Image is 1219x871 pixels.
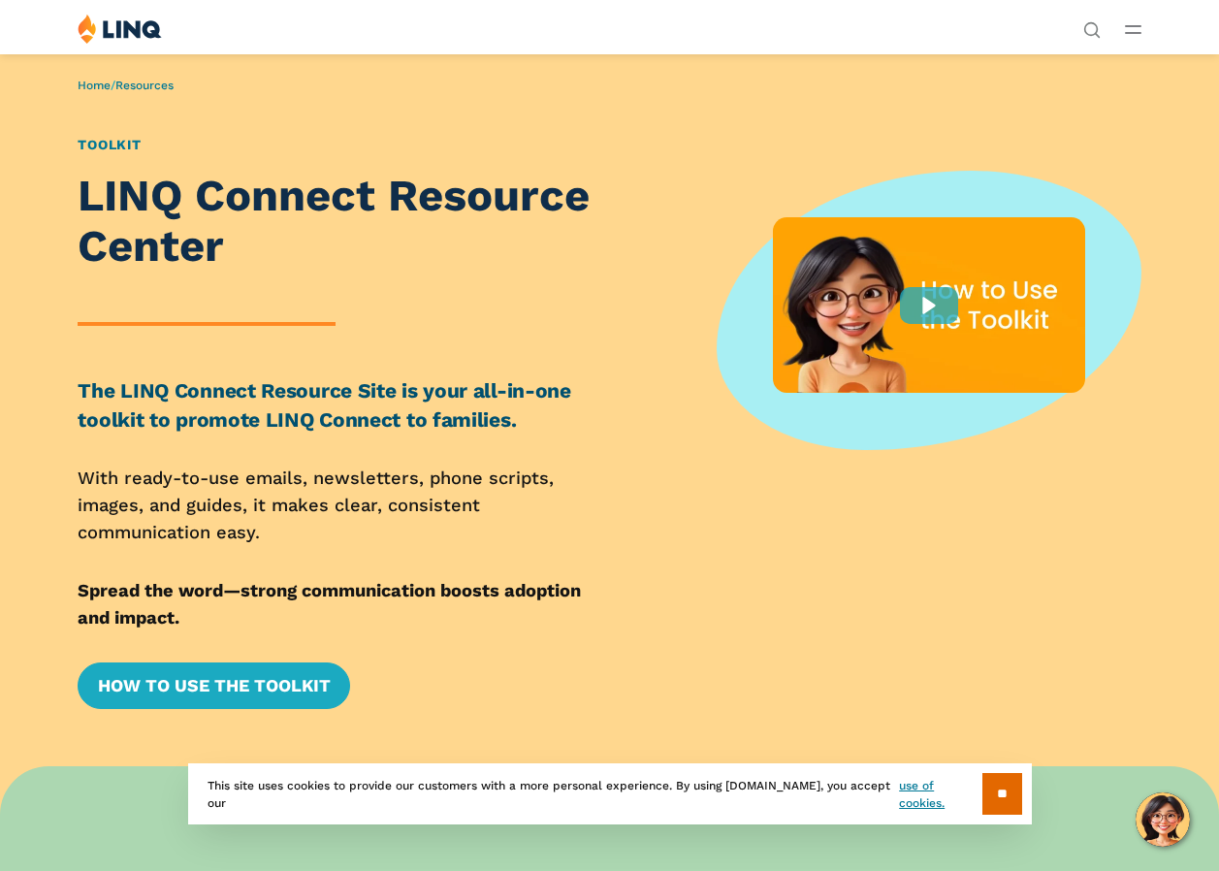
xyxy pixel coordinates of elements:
[1125,18,1141,40] button: Open Main Menu
[78,79,174,92] span: /
[78,171,593,272] h1: LINQ Connect Resource Center
[1136,792,1190,847] button: Hello, have a question? Let’s chat.
[78,79,111,92] a: Home
[78,137,141,152] a: Toolkit
[899,777,981,812] a: use of cookies.
[78,14,162,44] img: LINQ | K‑12 Software
[188,763,1032,824] div: This site uses cookies to provide our customers with a more personal experience. By using [DOMAIN...
[78,580,581,628] strong: Spread the word—strong communication boosts adoption and impact.
[900,287,958,324] div: Play
[78,378,570,432] strong: The LINQ Connect Resource Site is your all-in-one toolkit to promote LINQ Connect to families.
[115,79,174,92] a: Resources
[1083,19,1101,37] button: Open Search Bar
[1083,14,1101,37] nav: Utility Navigation
[78,465,593,546] p: With ready-to-use emails, newsletters, phone scripts, images, and guides, it makes clear, consist...
[78,662,349,709] a: How to Use the Toolkit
